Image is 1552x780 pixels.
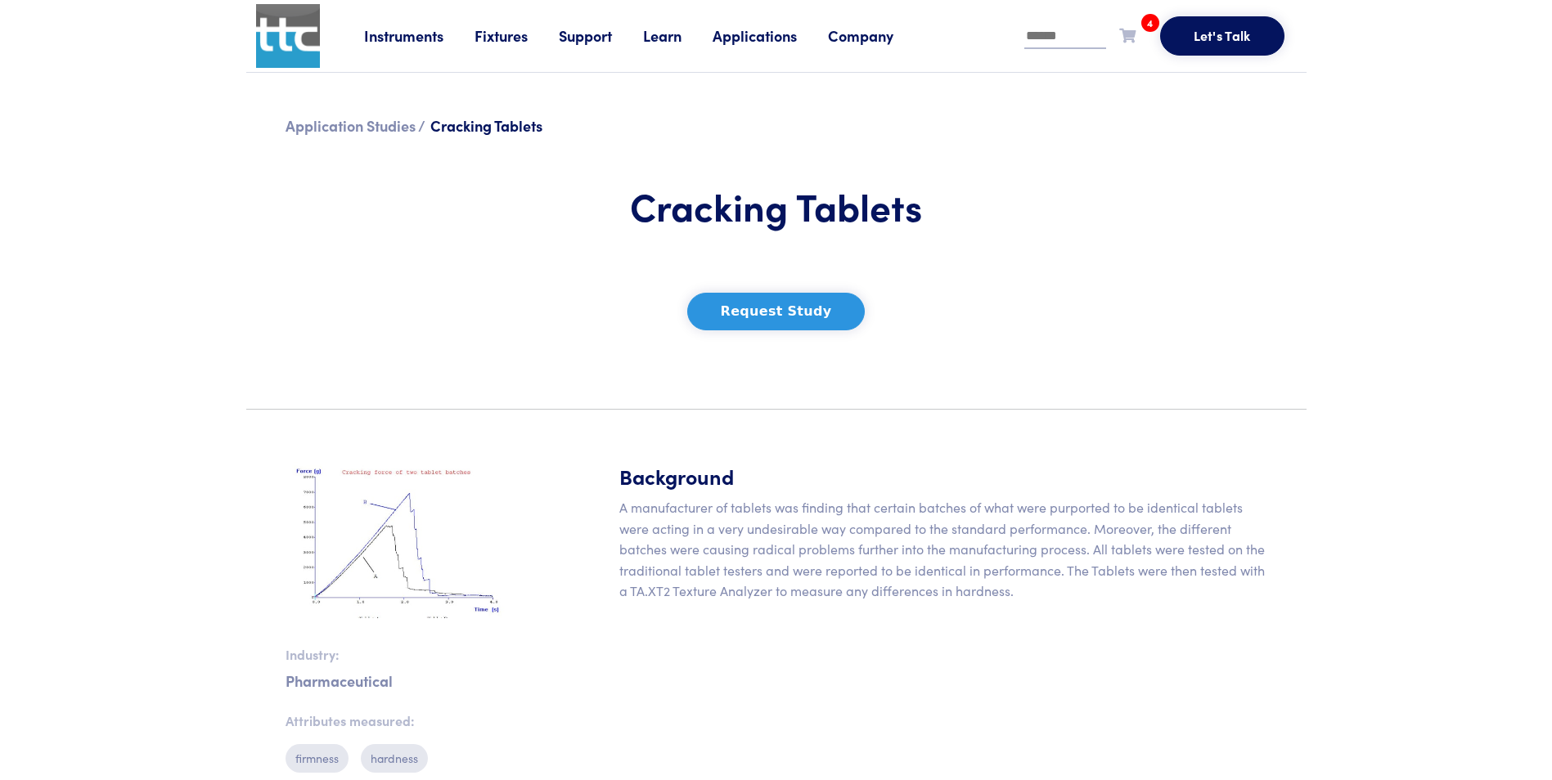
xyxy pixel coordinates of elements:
button: Let's Talk [1160,16,1284,56]
p: Pharmaceutical [286,678,516,684]
p: Attributes measured: [286,711,516,732]
a: Support [559,25,643,46]
h5: Background [619,462,1267,491]
a: Application Studies / [286,115,425,136]
a: Learn [643,25,713,46]
a: 4 [1119,25,1136,45]
span: 4 [1141,14,1159,32]
a: Fixtures [475,25,559,46]
p: hardness [361,744,428,772]
a: Applications [713,25,828,46]
img: ttc_logo_1x1_v1.0.png [256,4,320,68]
a: Company [828,25,924,46]
p: A manufacturer of tablets was finding that certain batches of what were purported to be identical... [619,497,1267,602]
button: Request Study [687,293,866,330]
h1: Cracking Tablets [536,182,1017,230]
p: firmness [286,744,349,772]
span: Cracking Tablets [430,115,542,136]
p: Industry: [286,644,516,666]
a: Instruments [364,25,475,46]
